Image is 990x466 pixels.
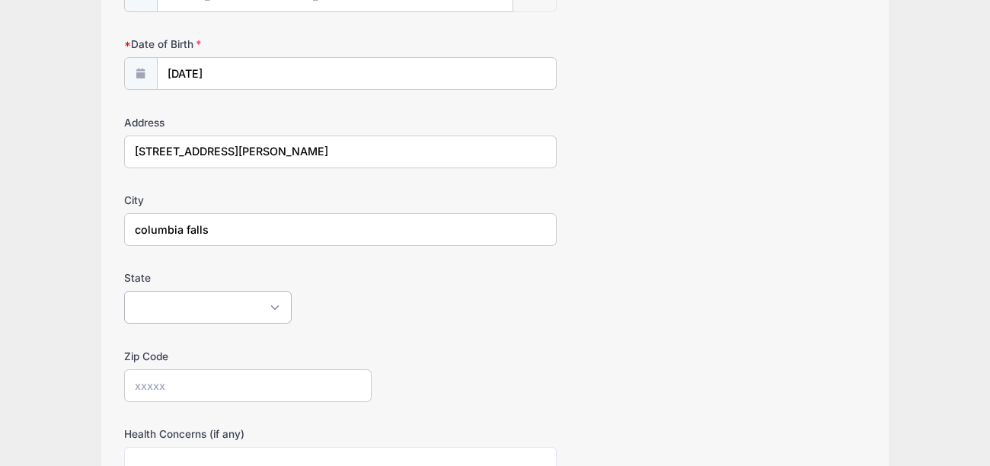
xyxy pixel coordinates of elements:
label: Health Concerns (if any) [124,426,372,442]
label: City [124,193,372,208]
label: Zip Code [124,349,372,364]
label: Address [124,115,372,130]
input: mm/dd/yyyy [157,57,557,90]
label: State [124,270,372,286]
label: Date of Birth [124,37,372,52]
input: xxxxx [124,369,372,402]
